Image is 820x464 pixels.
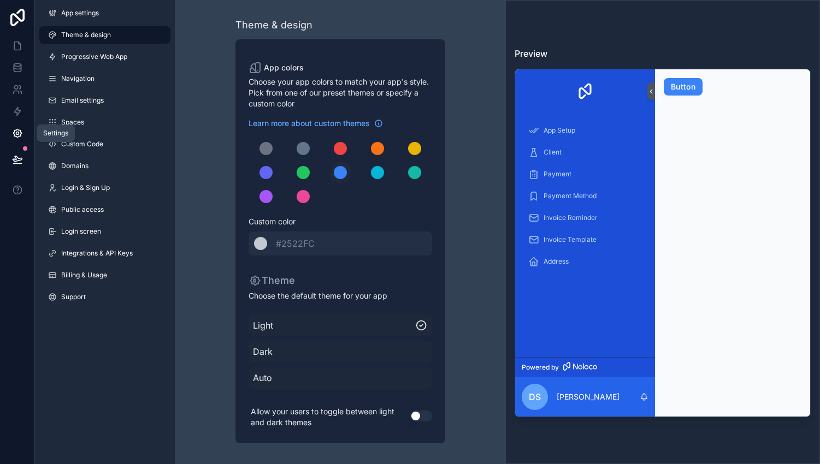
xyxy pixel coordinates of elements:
span: Payment [544,170,571,179]
span: Invoice Template [544,235,597,244]
span: Payment Method [544,192,597,200]
a: Address [522,252,648,271]
a: Domains [39,157,170,175]
a: Payment [522,164,648,184]
a: Custom Code [39,135,170,153]
a: Login screen [39,223,170,240]
a: Support [39,288,170,306]
span: Learn more about custom themes [249,118,370,129]
span: Email settings [61,96,104,105]
span: Theme & design [61,31,111,39]
span: Light [253,319,416,332]
span: App Setup [544,126,575,135]
a: Progressive Web App [39,48,170,66]
span: Public access [61,205,104,214]
span: App colors [264,62,304,73]
a: Invoice Reminder [522,208,648,228]
span: Integrations & API Keys [61,249,133,258]
div: Settings [43,129,68,138]
span: Spaces [61,118,84,127]
div: scrollable content [515,113,655,357]
span: Invoice Reminder [544,213,598,222]
a: Billing & Usage [39,266,170,284]
a: Theme & design [39,26,170,44]
img: App logo [576,82,594,100]
span: Choose your app colors to match your app's style. Pick from one of our preset themes or specify a... [249,76,432,109]
a: App settings [39,4,170,22]
span: Address [544,257,569,266]
a: Learn more about custom themes [249,118,383,129]
span: Domains [61,162,89,170]
p: [PERSON_NAME] [557,391,620,402]
span: #2522FC [276,238,315,249]
span: Choose the default theme for your app [249,290,432,301]
a: Payment Method [522,186,648,206]
span: DS [529,390,541,403]
span: Login screen [61,227,101,236]
a: Powered by [515,357,655,377]
div: Theme & design [235,17,312,33]
h3: Preview [515,47,811,60]
a: Navigation [39,70,170,87]
p: Allow your users to toggle between light and dark themes [249,404,410,430]
a: Integrations & API Keys [39,245,170,262]
span: Client [544,148,562,157]
a: Login & Sign Up [39,179,170,197]
span: Custom color [249,216,423,227]
span: Dark [253,345,428,358]
a: Spaces [39,114,170,131]
span: Custom Code [61,140,103,148]
span: Billing & Usage [61,271,107,279]
span: Powered by [522,363,559,372]
a: Client [522,142,648,162]
span: Auto [253,371,428,384]
span: Progressive Web App [61,52,127,61]
a: Invoice Template [522,230,648,249]
a: Email settings [39,92,170,109]
p: Theme [249,273,295,288]
span: App settings [61,9,99,17]
span: Login & Sign Up [61,183,110,192]
a: App Setup [522,121,648,140]
span: Navigation [61,74,95,83]
span: Support [61,293,86,301]
a: Public access [39,201,170,218]
button: Button [664,78,703,96]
